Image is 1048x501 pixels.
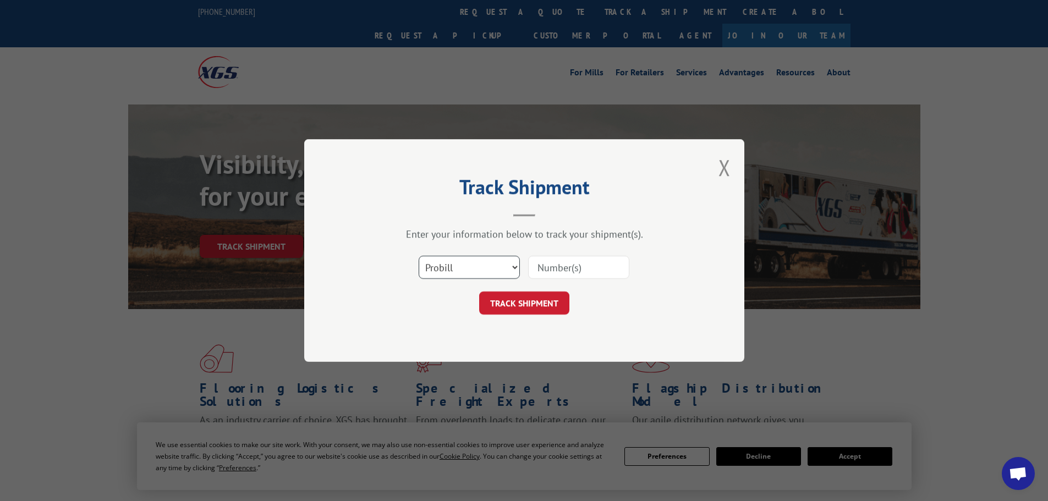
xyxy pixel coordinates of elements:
[359,179,689,200] h2: Track Shipment
[718,153,731,182] button: Close modal
[359,228,689,240] div: Enter your information below to track your shipment(s).
[1002,457,1035,490] div: Open chat
[528,256,629,279] input: Number(s)
[479,291,569,315] button: TRACK SHIPMENT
